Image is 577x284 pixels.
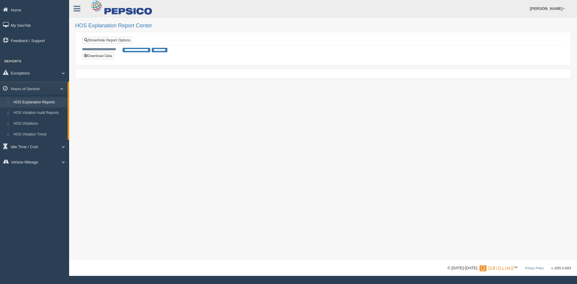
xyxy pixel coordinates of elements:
[551,267,571,270] span: v. 2025.4.2063
[11,118,68,129] a: HOS Violations
[11,108,68,118] a: HOS Violation Audit Reports
[11,129,68,140] a: HOS Violation Trend
[480,265,514,271] img: Gridline
[11,97,68,108] a: HOS Explanation Reports
[447,265,571,271] div: © [DATE]-[DATE] - ™
[525,267,544,270] a: Privacy Policy
[82,37,132,44] a: Show/Hide Report Options
[82,53,114,59] button: Download Data
[75,23,571,29] h2: HOS Explanation Report Center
